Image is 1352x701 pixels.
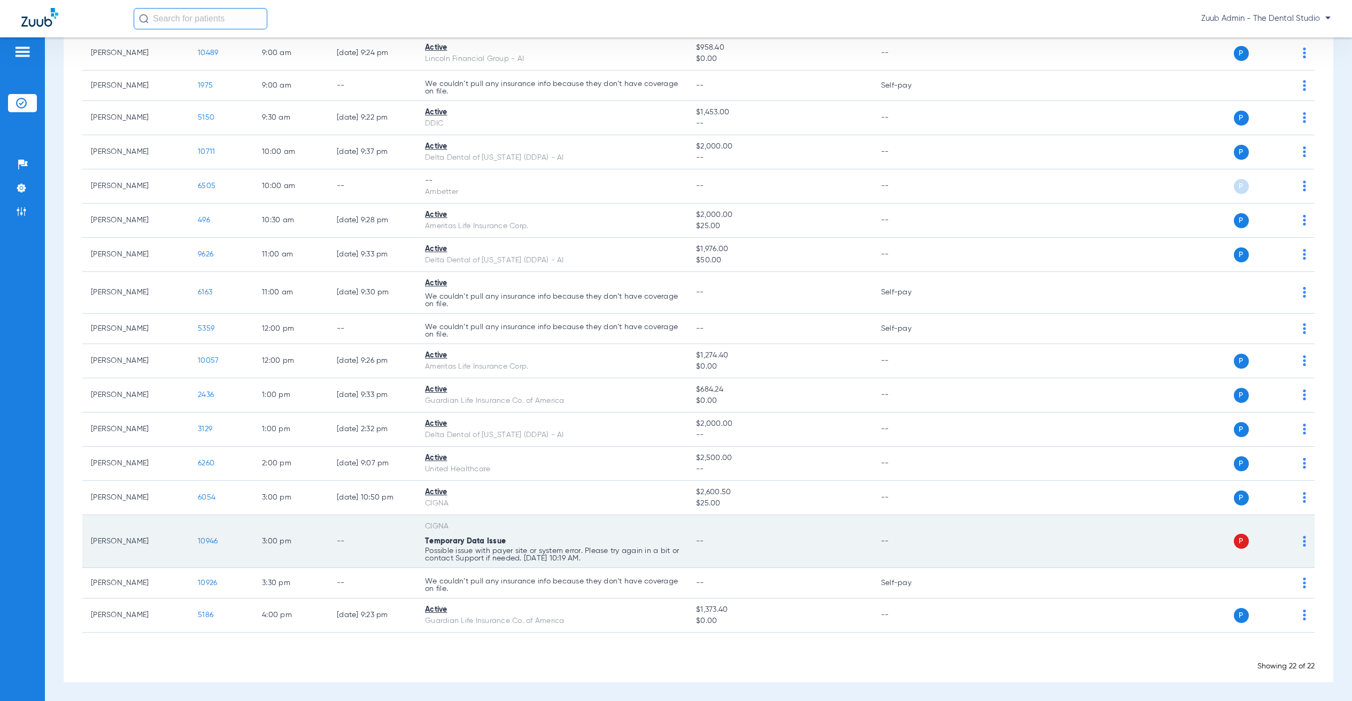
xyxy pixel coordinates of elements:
td: -- [872,598,945,633]
img: group-dot-blue.svg [1303,610,1306,620]
span: Temporary Data Issue [425,538,506,545]
td: [PERSON_NAME] [82,412,189,447]
div: Ameritas Life Insurance Corp. [425,221,679,232]
span: -- [696,118,864,129]
span: Showing 22 of 22 [1257,663,1315,670]
img: Search Icon [139,14,149,24]
td: -- [872,378,945,412]
span: 5186 [198,611,213,619]
td: Self-pay [872,71,945,101]
td: 10:30 AM [253,204,328,238]
img: group-dot-blue.svg [1303,112,1306,123]
td: [DATE] 9:33 PM [328,378,416,412]
td: [PERSON_NAME] [82,314,189,344]
span: $25.00 [696,498,864,509]
div: Delta Dental of [US_STATE] (DDPA) - AI [425,152,679,163]
td: [DATE] 9:26 PM [328,344,416,378]
span: P [1234,490,1249,505]
span: $958.40 [696,42,864,53]
td: -- [328,71,416,101]
div: Active [425,278,679,289]
td: [PERSON_NAME] [82,204,189,238]
img: group-dot-blue.svg [1303,536,1306,547]
img: hamburger-icon [14,45,31,58]
td: [PERSON_NAME] [82,598,189,633]
div: Delta Dental of [US_STATE] (DDPA) - AI [425,255,679,266]
td: [DATE] 9:22 PM [328,101,416,135]
p: Possible issue with payer site or system error. Please try again in a bit or contact Support if n... [425,547,679,562]
td: 10:00 AM [253,169,328,204]
span: 496 [198,216,210,224]
td: [DATE] 9:23 PM [328,598,416,633]
td: [DATE] 9:33 PM [328,238,416,272]
span: 10711 [198,148,215,155]
span: 3129 [198,425,212,433]
span: P [1234,46,1249,61]
span: -- [696,289,704,296]
span: 10057 [198,357,219,364]
div: DDIC [425,118,679,129]
p: We couldn’t pull any insurance info because they don’t have coverage on file. [425,293,679,308]
div: Active [425,384,679,395]
span: $2,000.00 [696,418,864,430]
span: 6260 [198,459,214,467]
span: $50.00 [696,255,864,266]
div: Ameritas Life Insurance Corp. [425,361,679,372]
td: -- [872,169,945,204]
span: P [1234,354,1249,369]
span: $2,000.00 [696,141,864,152]
td: [PERSON_NAME] [82,447,189,481]
div: Active [425,141,679,152]
td: [PERSON_NAME] [82,568,189,598]
span: P [1234,179,1249,194]
td: [DATE] 10:50 PM [328,481,416,515]
span: -- [696,579,704,587]
td: Self-pay [872,272,945,314]
div: Guardian Life Insurance Co. of America [425,395,679,407]
td: -- [872,204,945,238]
span: P [1234,111,1249,126]
img: group-dot-blue.svg [1303,458,1306,469]
td: 1:00 PM [253,412,328,447]
span: $1,453.00 [696,107,864,118]
span: 1975 [198,82,213,89]
span: -- [696,325,704,332]
td: [DATE] 9:30 PM [328,272,416,314]
span: $0.00 [696,395,864,407]
span: $0.00 [696,361,864,372]
div: Delta Dental of [US_STATE] (DDPA) - AI [425,430,679,441]
span: -- [696,538,704,545]
td: [PERSON_NAME] [82,135,189,169]
div: Active [425,42,679,53]
td: [PERSON_NAME] [82,515,189,568]
iframe: Chat Widget [1299,650,1352,701]
div: Guardian Life Insurance Co. of America [425,616,679,627]
div: Active [425,244,679,255]
div: -- [425,175,679,186]
td: 3:30 PM [253,568,328,598]
img: group-dot-blue.svg [1303,578,1306,588]
img: group-dot-blue.svg [1303,215,1306,225]
td: 4:00 PM [253,598,328,633]
img: group-dot-blue.svg [1303,492,1306,503]
td: -- [328,314,416,344]
div: Ambetter [425,186,679,198]
img: group-dot-blue.svg [1303,48,1306,58]
span: Zuub Admin - The Dental Studio [1201,13,1331,24]
td: [PERSON_NAME] [82,481,189,515]
span: -- [696,464,864,475]
span: $2,500.00 [696,453,864,464]
p: We couldn’t pull any insurance info because they don’t have coverage on file. [425,323,679,338]
span: $25.00 [696,221,864,232]
span: 6163 [198,289,212,296]
span: P [1234,608,1249,623]
span: 6505 [198,182,215,190]
div: Active [425,209,679,221]
div: Lincoln Financial Group - AI [425,53,679,65]
td: [DATE] 9:24 PM [328,36,416,71]
td: [PERSON_NAME] [82,238,189,272]
div: Active [425,604,679,616]
span: 9626 [198,251,213,258]
td: [DATE] 2:32 PM [328,412,416,447]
